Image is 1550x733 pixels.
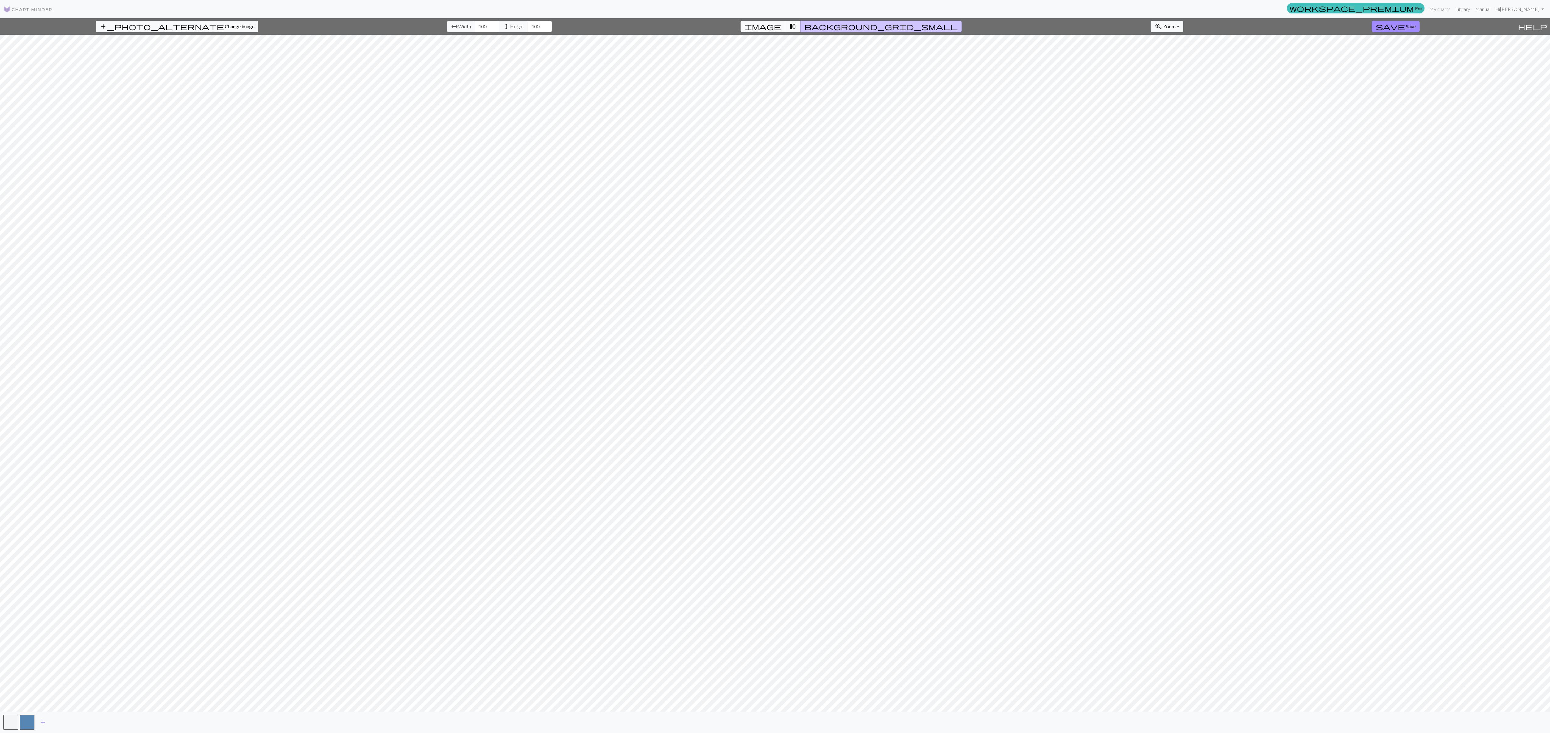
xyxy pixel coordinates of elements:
[100,22,224,31] span: add_photo_alternate
[4,6,52,13] img: Logo
[39,718,47,727] span: add
[96,21,258,32] button: Change image
[745,22,781,31] span: image
[451,22,458,31] span: arrow_range
[1155,22,1162,31] span: zoom_in
[1151,21,1183,32] button: Zoom
[1518,22,1547,31] span: help
[804,22,958,31] span: background_grid_small
[1163,23,1176,29] span: Zoom
[1515,18,1550,35] button: Help
[510,23,524,30] span: Height
[1376,22,1405,31] span: save
[1493,3,1546,15] a: Hi[PERSON_NAME]
[1406,23,1416,29] span: Save
[1453,3,1473,15] a: Library
[1473,3,1493,15] a: Manual
[1287,3,1424,13] a: Pro
[789,22,796,31] span: transition_fade
[1290,4,1414,12] span: workspace_premium
[225,23,254,29] span: Change image
[1427,3,1453,15] a: My charts
[1372,21,1420,32] button: Save
[35,717,51,728] button: Add color
[503,22,510,31] span: height
[458,23,471,30] span: Width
